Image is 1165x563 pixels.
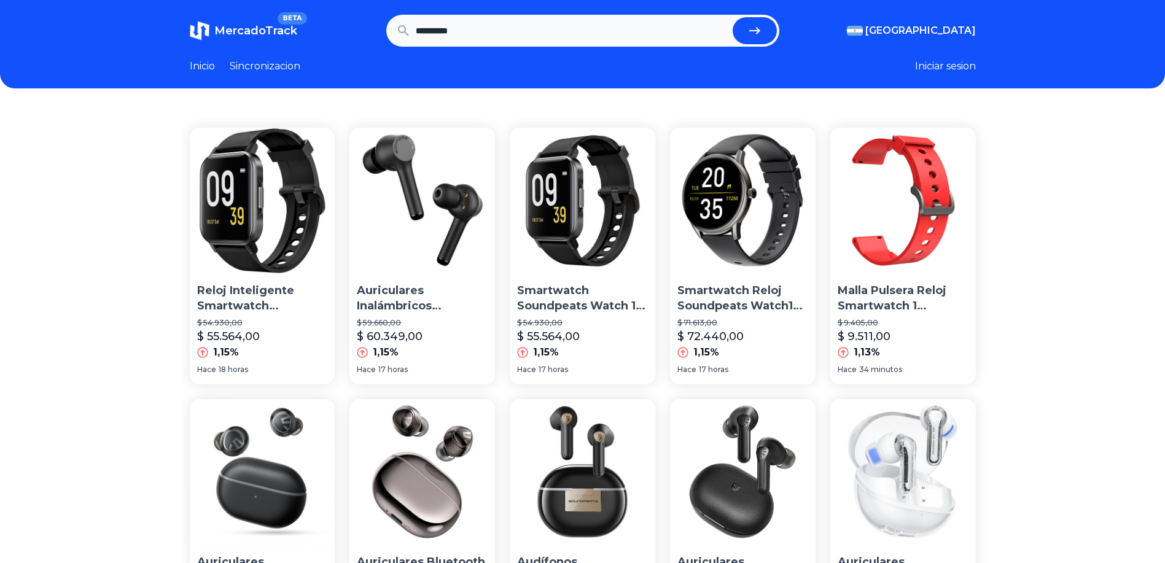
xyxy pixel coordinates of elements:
[699,365,728,375] span: 17 horas
[197,328,260,345] p: $ 55.564,00
[278,12,306,25] span: BETA
[190,21,209,41] img: MercadoTrack
[517,365,536,375] span: Hace
[517,318,648,328] p: $ 54.930,00
[349,128,495,384] a: Auriculares Inalámbricos Soundpeats Mac Bluetooth 9hs / 60hsAuriculares Inalámbricos Soundpeats M...
[847,23,976,38] button: [GEOGRAPHIC_DATA]
[510,128,655,384] a: Smartwatch Soundpeats Watch 1 1.4 Malla Black De TpuSmartwatch Soundpeats Watch 1 1.4 Malla Black...
[213,345,239,360] p: 1,15%
[517,283,648,314] p: Smartwatch Soundpeats Watch 1 1.4 Malla Black De Tpu
[510,399,655,545] img: Audífonos Inalámbricos Bluetooth Soundpeats Air3 Deluxe Hs
[190,59,215,74] a: Inicio
[915,59,976,74] button: Iniciar sesion
[533,345,559,360] p: 1,15%
[677,365,696,375] span: Hace
[357,328,423,345] p: $ 60.349,00
[197,283,328,314] p: Reloj Inteligente Smartwatch Soundpeats Bluetooth Sumergible
[838,318,968,328] p: $ 9.405,00
[854,345,880,360] p: 1,13%
[670,399,816,545] img: Auriculares Inalámbricos Life Soundpeats 25hs Bluetooth 5.2
[670,128,816,273] img: Smartwatch Reloj Soundpeats Watch1 Pro Sumergible
[830,399,976,545] img: Auriculares Inalámbricos Soundpeats Clear 7hs - 40hs Bt5.3
[230,59,300,74] a: Sincronizacion
[219,365,248,375] span: 18 horas
[859,365,902,375] span: 34 minutos
[510,128,655,273] img: Smartwatch Soundpeats Watch 1 1.4 Malla Black De Tpu
[670,128,816,384] a: Smartwatch Reloj Soundpeats Watch1 Pro Sumergible Smartwatch Reloj Soundpeats Watch1 Pro Sumergib...
[517,328,580,345] p: $ 55.564,00
[349,399,495,545] img: Auriculares Bluetooth Dual Engine 4 Soundpeats Ldac Hi-res
[830,128,976,384] a: Malla Pulsera Reloj Smartwatch 1 Soundpeats Silicona ResisteMalla Pulsera Reloj Smartwatch 1 Soun...
[830,128,976,273] img: Malla Pulsera Reloj Smartwatch 1 Soundpeats Silicona Resiste
[847,26,863,36] img: Argentina
[190,21,297,41] a: MercadoTrackBETA
[197,365,216,375] span: Hace
[838,365,857,375] span: Hace
[357,283,488,314] p: Auriculares Inalámbricos Soundpeats Mac Bluetooth 9hs / 60hs
[865,23,976,38] span: [GEOGRAPHIC_DATA]
[373,345,399,360] p: 1,15%
[357,365,376,375] span: Hace
[693,345,719,360] p: 1,15%
[349,128,495,273] img: Auriculares Inalámbricos Soundpeats Mac Bluetooth 9hs / 60hs
[197,318,328,328] p: $ 54.930,00
[677,283,808,314] p: Smartwatch Reloj Soundpeats Watch1 Pro Sumergible
[190,128,335,384] a: Reloj Inteligente Smartwatch Soundpeats Bluetooth SumergibleReloj Inteligente Smartwatch Soundpea...
[838,328,890,345] p: $ 9.511,00
[214,24,297,37] span: MercadoTrack
[190,399,335,545] img: Auriculares Inalámbricos Soundpeats Free 2 Negro 8 Hs Táctil
[539,365,568,375] span: 17 horas
[378,365,408,375] span: 17 horas
[838,283,968,314] p: Malla Pulsera Reloj Smartwatch 1 Soundpeats Silicona Resiste
[677,318,808,328] p: $ 71.613,00
[677,328,744,345] p: $ 72.440,00
[190,128,335,273] img: Reloj Inteligente Smartwatch Soundpeats Bluetooth Sumergible
[357,318,488,328] p: $ 59.660,00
